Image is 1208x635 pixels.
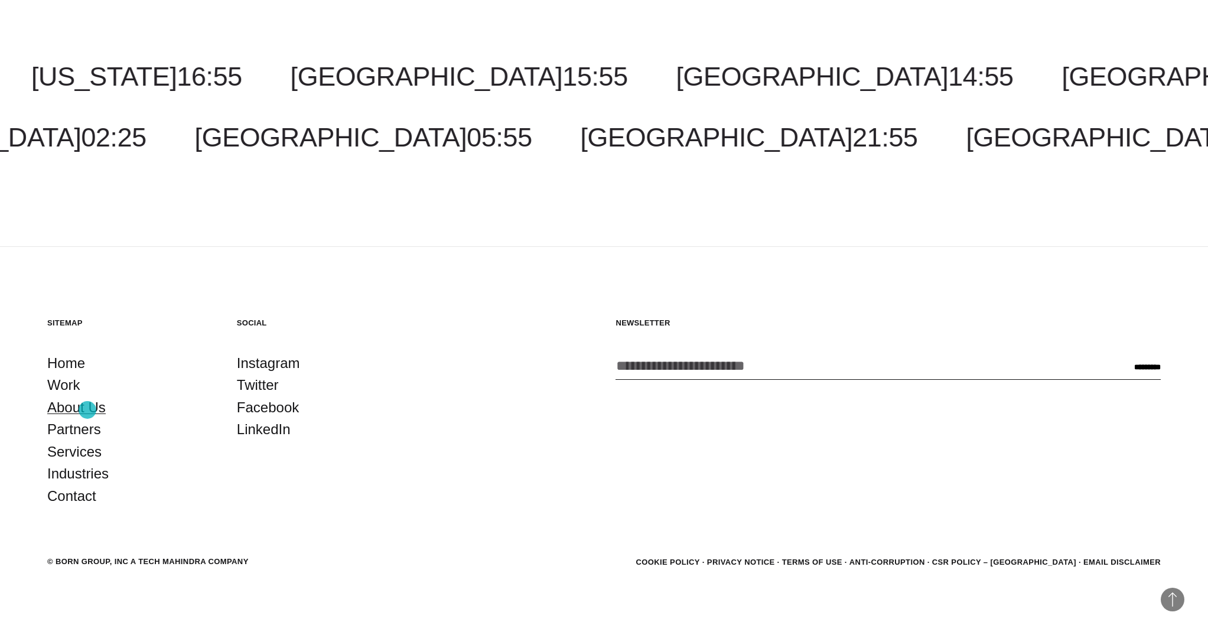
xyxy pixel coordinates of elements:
a: Facebook [237,396,299,419]
a: CSR POLICY – [GEOGRAPHIC_DATA] [932,558,1076,566]
span: 21:55 [852,122,917,152]
a: LinkedIn [237,418,291,441]
span: 02:25 [81,122,146,152]
a: Email Disclaimer [1083,558,1161,566]
div: © BORN GROUP, INC A Tech Mahindra Company [47,556,249,568]
a: [GEOGRAPHIC_DATA]15:55 [291,61,628,92]
span: 14:55 [948,61,1013,92]
a: Instagram [237,352,300,375]
a: Terms of Use [782,558,842,566]
a: Twitter [237,374,279,396]
span: 15:55 [562,61,627,92]
a: Services [47,441,102,463]
a: [GEOGRAPHIC_DATA]21:55 [580,122,917,152]
a: Industries [47,463,109,485]
h5: Sitemap [47,318,213,328]
a: [US_STATE]16:55 [31,61,242,92]
a: Anti-Corruption [849,558,925,566]
a: [GEOGRAPHIC_DATA]05:55 [194,122,532,152]
button: Back to Top [1161,588,1184,611]
span: 05:55 [467,122,532,152]
a: Partners [47,418,101,441]
a: [GEOGRAPHIC_DATA]14:55 [676,61,1013,92]
a: Work [47,374,80,396]
h5: Newsletter [616,318,1161,328]
a: Privacy Notice [707,558,775,566]
span: 16:55 [177,61,242,92]
a: About Us [47,396,106,419]
h5: Social [237,318,403,328]
a: Cookie Policy [636,558,699,566]
a: Home [47,352,85,375]
a: Contact [47,485,96,507]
